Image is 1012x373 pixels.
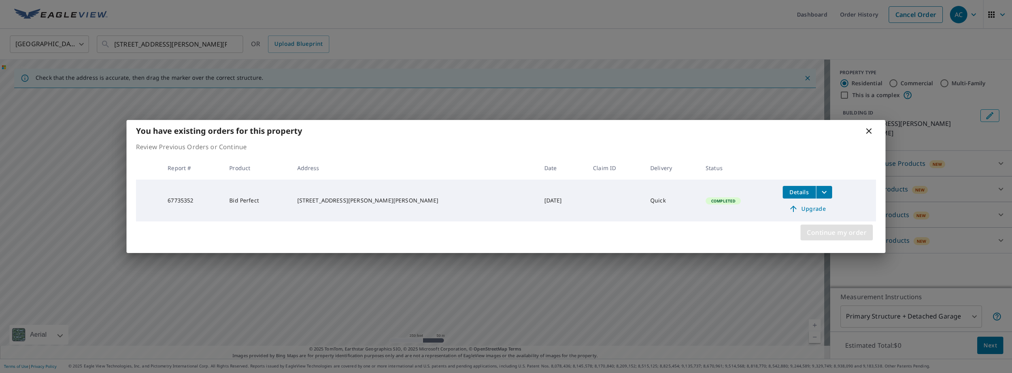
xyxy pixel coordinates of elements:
td: Bid Perfect [223,180,291,221]
th: Status [699,156,776,180]
button: detailsBtn-67735352 [783,186,816,199]
p: Review Previous Orders or Continue [136,142,876,152]
th: Report # [161,156,223,180]
b: You have existing orders for this property [136,126,302,136]
span: Details [787,188,811,196]
td: [DATE] [538,180,587,221]
span: Completed [706,198,740,204]
span: Upgrade [787,204,827,214]
span: Continue my order [807,227,867,238]
a: Upgrade [783,202,832,215]
button: Continue my order [801,225,873,240]
th: Address [291,156,538,180]
button: filesDropdownBtn-67735352 [816,186,832,199]
th: Product [223,156,291,180]
th: Claim ID [587,156,644,180]
div: [STREET_ADDRESS][PERSON_NAME][PERSON_NAME] [297,197,532,204]
td: Quick [644,180,699,221]
th: Delivery [644,156,699,180]
td: 67735352 [161,180,223,221]
th: Date [538,156,587,180]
